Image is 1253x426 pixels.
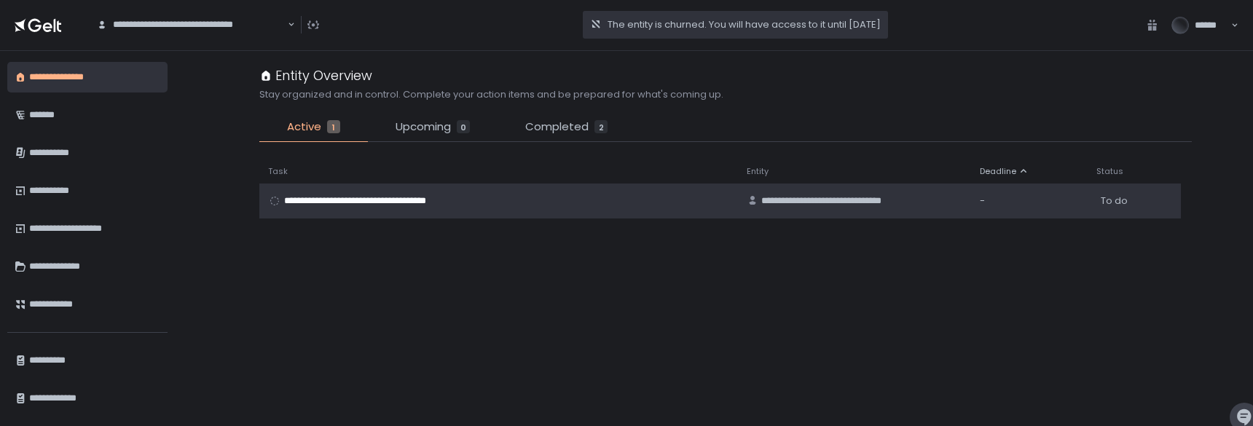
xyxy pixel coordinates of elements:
span: The entity is churned. You will have access to it until [DATE] [608,18,881,31]
span: Deadline [980,166,1016,177]
span: Active [287,119,321,135]
span: Completed [525,119,589,135]
span: Entity [747,166,769,177]
span: Upcoming [396,119,451,135]
span: - [980,194,985,208]
span: To do [1101,194,1128,208]
div: 2 [594,120,608,133]
div: Entity Overview [259,66,372,85]
span: Task [268,166,288,177]
div: Search for option [87,9,295,40]
h2: Stay organized and in control. Complete your action items and be prepared for what's coming up. [259,88,723,101]
div: 0 [457,120,470,133]
div: 1 [327,120,340,133]
span: Status [1096,166,1123,177]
